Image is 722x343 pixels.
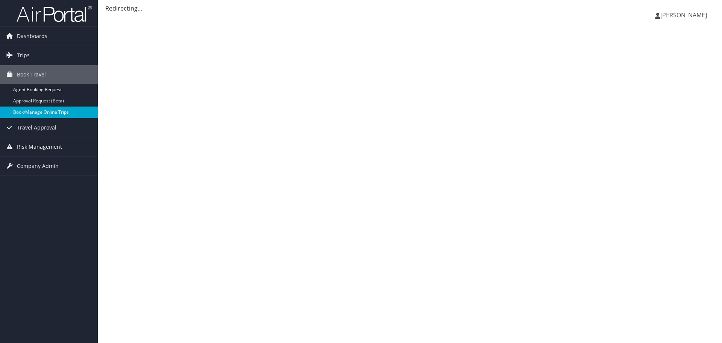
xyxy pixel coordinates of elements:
[17,157,59,175] span: Company Admin
[105,4,714,13] div: Redirecting...
[17,65,46,84] span: Book Travel
[655,4,714,26] a: [PERSON_NAME]
[17,46,30,65] span: Trips
[17,137,62,156] span: Risk Management
[17,27,47,46] span: Dashboards
[17,5,92,23] img: airportal-logo.png
[660,11,707,19] span: [PERSON_NAME]
[17,118,56,137] span: Travel Approval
